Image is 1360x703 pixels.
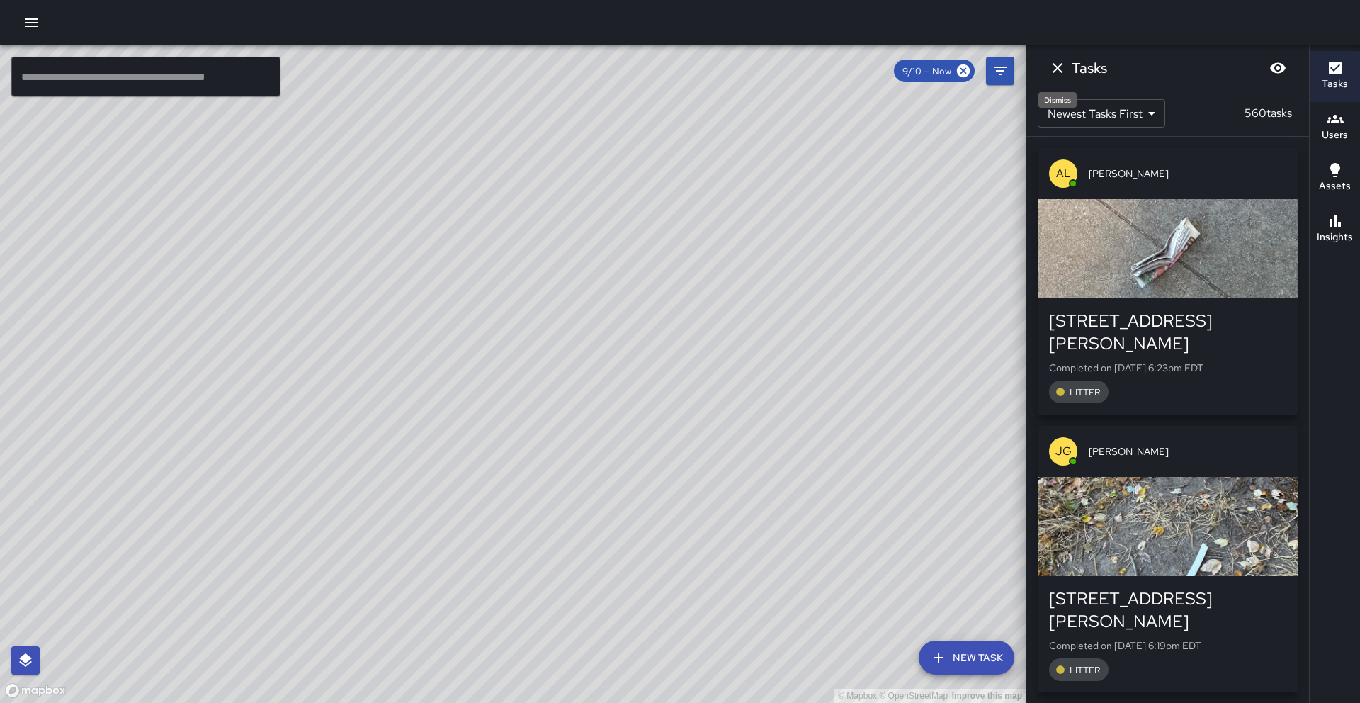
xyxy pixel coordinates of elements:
button: AL[PERSON_NAME][STREET_ADDRESS][PERSON_NAME]Completed on [DATE] 6:23pm EDTLITTER [1038,148,1298,415]
div: [STREET_ADDRESS][PERSON_NAME] [1049,587,1286,633]
div: Newest Tasks First [1038,99,1165,128]
div: [STREET_ADDRESS][PERSON_NAME] [1049,310,1286,355]
button: Assets [1310,153,1360,204]
span: [PERSON_NAME] [1089,444,1286,459]
p: 560 tasks [1239,105,1298,122]
span: [PERSON_NAME] [1089,167,1286,181]
span: LITTER [1061,664,1109,676]
button: Tasks [1310,51,1360,102]
h6: Assets [1319,179,1351,194]
div: Dismiss [1038,92,1077,108]
span: LITTER [1061,386,1109,398]
span: 9/10 — Now [894,65,960,77]
h6: Tasks [1072,57,1107,79]
p: AL [1056,165,1071,182]
div: 9/10 — Now [894,60,975,82]
h6: Tasks [1322,77,1348,92]
p: Completed on [DATE] 6:23pm EDT [1049,361,1286,375]
button: Filters [986,57,1014,85]
h6: Insights [1317,230,1353,245]
p: JG [1055,443,1072,460]
button: Insights [1310,204,1360,255]
button: Blur [1264,54,1292,82]
p: Completed on [DATE] 6:19pm EDT [1049,639,1286,653]
button: New Task [919,641,1014,675]
button: Users [1310,102,1360,153]
button: JG[PERSON_NAME][STREET_ADDRESS][PERSON_NAME]Completed on [DATE] 6:19pm EDTLITTER [1038,426,1298,692]
h6: Users [1322,128,1348,143]
button: Dismiss [1043,54,1072,82]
